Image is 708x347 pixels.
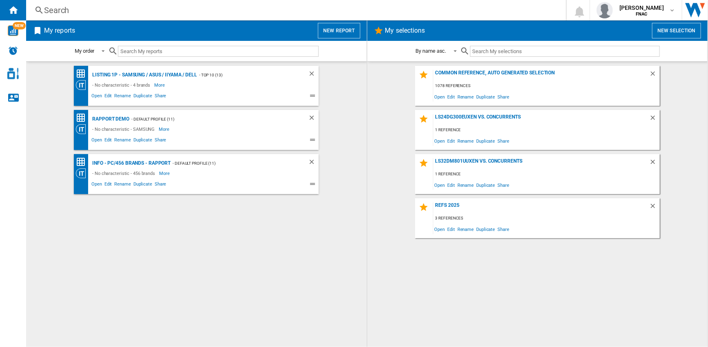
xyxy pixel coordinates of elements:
span: Open [90,92,103,102]
div: REFS 2025 [433,202,649,213]
div: Category View [76,168,90,178]
span: Rename [113,180,132,190]
div: 1 reference [433,125,660,135]
span: Share [153,92,168,102]
span: Share [496,135,510,146]
span: Duplicate [475,224,496,235]
span: Duplicate [132,92,153,102]
span: More [159,168,171,178]
div: - Default profile (11) [171,158,292,168]
div: Delete [649,70,660,81]
b: FNAC [636,11,648,17]
span: Edit [103,136,113,146]
button: New selection [652,23,701,38]
div: LS32DM801UUXEN vs. Concurrents [433,158,649,169]
span: Share [153,136,168,146]
div: My order [75,48,94,54]
input: Search My reports [118,46,319,57]
span: NEW [13,22,26,29]
span: Share [496,224,510,235]
span: Open [433,135,446,146]
span: Duplicate [132,180,153,190]
div: Common reference, auto generated selection [433,70,649,81]
span: Rename [113,136,132,146]
div: Category View [76,80,90,90]
div: 1 reference [433,169,660,179]
div: 3 references [433,213,660,224]
div: Price Matrix [76,69,90,79]
div: Info - pc/456 brands - rapport [90,158,171,168]
div: 1078 references [433,81,660,91]
span: Open [433,179,446,190]
span: Duplicate [132,136,153,146]
span: Rename [456,179,475,190]
img: wise-card.svg [8,25,18,36]
input: Search My selections [470,46,660,57]
img: profile.jpg [597,2,613,18]
button: New report [318,23,360,38]
h2: My reports [42,23,77,38]
span: Edit [446,224,456,235]
span: Open [90,180,103,190]
span: Rename [456,91,475,102]
div: - Top 10 (13) [197,70,292,80]
div: Price Matrix [76,113,90,123]
span: Duplicate [475,91,496,102]
span: Edit [103,92,113,102]
img: cosmetic-logo.svg [7,68,19,79]
span: Rename [456,224,475,235]
span: [PERSON_NAME] [619,4,664,12]
div: Price Matrix [76,157,90,167]
span: Share [153,180,168,190]
div: - No characteristic - 4 brands [90,80,154,90]
div: RAPPORT DEMO [90,114,129,124]
span: Duplicate [475,179,496,190]
span: Duplicate [475,135,496,146]
h2: My selections [384,23,427,38]
span: Rename [113,92,132,102]
span: Edit [446,91,456,102]
div: LISTING 1P - SAMSUNG / ASUS / IIYAMA / DELL [90,70,197,80]
span: Open [90,136,103,146]
span: Edit [103,180,113,190]
div: - No characteristic - 456 brands [90,168,159,178]
span: Open [433,224,446,235]
span: More [154,80,166,90]
span: Rename [456,135,475,146]
div: Delete [649,114,660,125]
div: Search [44,4,545,16]
div: Category View [76,124,90,134]
div: - No characteristic - SAMSUNG [90,124,159,134]
span: Open [433,91,446,102]
div: Delete [308,114,319,124]
div: Delete [649,202,660,213]
span: Edit [446,135,456,146]
div: LS24DG300EUXEN vs. Concurrents [433,114,649,125]
span: Share [496,179,510,190]
span: Edit [446,179,456,190]
div: By name asc. [416,48,446,54]
div: - Default profile (11) [129,114,292,124]
span: More [159,124,171,134]
span: Share [496,91,510,102]
img: alerts-logo.svg [8,46,18,56]
div: Delete [308,158,319,168]
div: Delete [649,158,660,169]
div: Delete [308,70,319,80]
